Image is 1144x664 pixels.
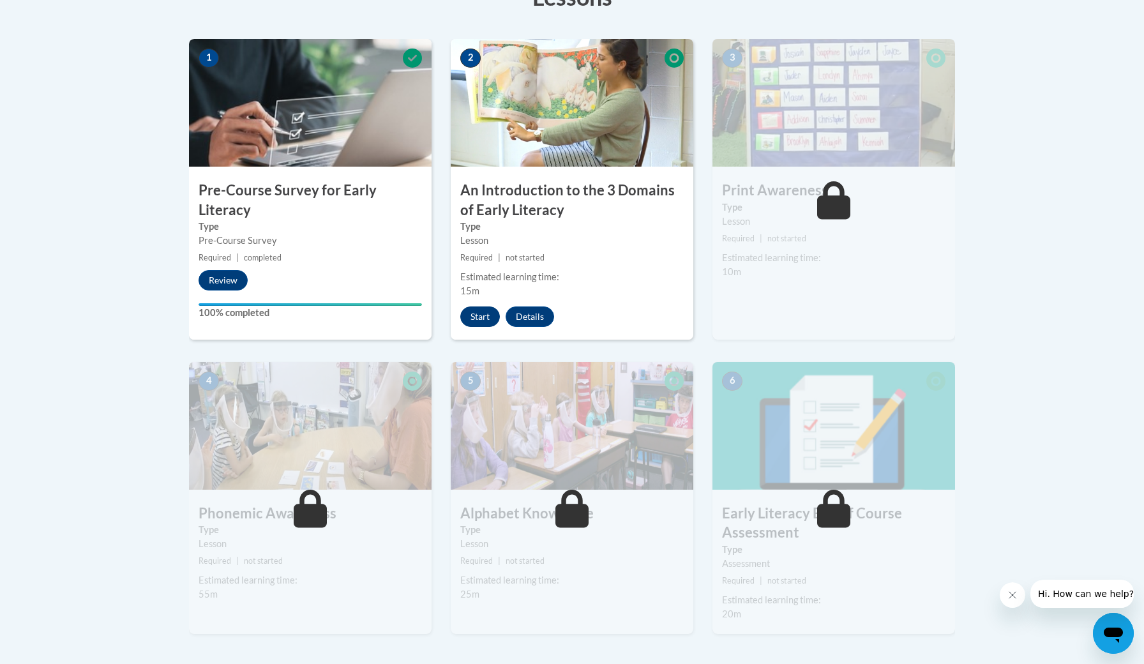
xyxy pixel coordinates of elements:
img: Course Image [189,362,432,490]
h3: Early Literacy End of Course Assessment [712,504,955,543]
div: Your progress [199,303,422,306]
span: | [760,234,762,243]
h3: Print Awareness [712,181,955,200]
div: Lesson [460,537,684,551]
span: not started [767,576,806,585]
img: Course Image [712,39,955,167]
span: Required [199,556,231,566]
span: 1 [199,49,219,68]
div: Lesson [199,537,422,551]
span: Required [722,576,755,585]
span: | [236,556,239,566]
label: Type [460,220,684,234]
h3: An Introduction to the 3 Domains of Early Literacy [451,181,693,220]
span: | [498,253,500,262]
span: 55m [199,589,218,600]
label: Type [199,220,422,234]
label: Type [722,543,945,557]
iframe: Message from company [1030,580,1134,608]
span: not started [506,253,545,262]
img: Course Image [451,39,693,167]
iframe: Button to launch messaging window [1093,613,1134,654]
span: 15m [460,285,479,296]
span: 6 [722,372,742,391]
label: Type [199,523,422,537]
span: 20m [722,608,741,619]
span: 5 [460,372,481,391]
img: Course Image [712,362,955,490]
span: 4 [199,372,219,391]
h3: Phonemic Awareness [189,504,432,524]
button: Review [199,270,248,290]
span: | [760,576,762,585]
img: Course Image [451,362,693,490]
span: not started [244,556,283,566]
span: Required [460,253,493,262]
span: Required [722,234,755,243]
span: 10m [722,266,741,277]
button: Start [460,306,500,327]
span: 25m [460,589,479,600]
div: Lesson [722,215,945,229]
span: 2 [460,49,481,68]
div: Pre-Course Survey [199,234,422,248]
span: completed [244,253,282,262]
span: Required [199,253,231,262]
div: Estimated learning time: [460,270,684,284]
span: 3 [722,49,742,68]
div: Lesson [460,234,684,248]
span: | [236,253,239,262]
div: Estimated learning time: [722,593,945,607]
label: 100% completed [199,306,422,320]
img: Course Image [189,39,432,167]
div: Estimated learning time: [722,251,945,265]
button: Details [506,306,554,327]
div: Estimated learning time: [460,573,684,587]
label: Type [460,523,684,537]
label: Type [722,200,945,215]
div: Estimated learning time: [199,573,422,587]
span: | [498,556,500,566]
iframe: Close message [1000,582,1025,608]
h3: Alphabet Knowledge [451,504,693,524]
h3: Pre-Course Survey for Early Literacy [189,181,432,220]
span: Required [460,556,493,566]
span: not started [767,234,806,243]
span: not started [506,556,545,566]
div: Assessment [722,557,945,571]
